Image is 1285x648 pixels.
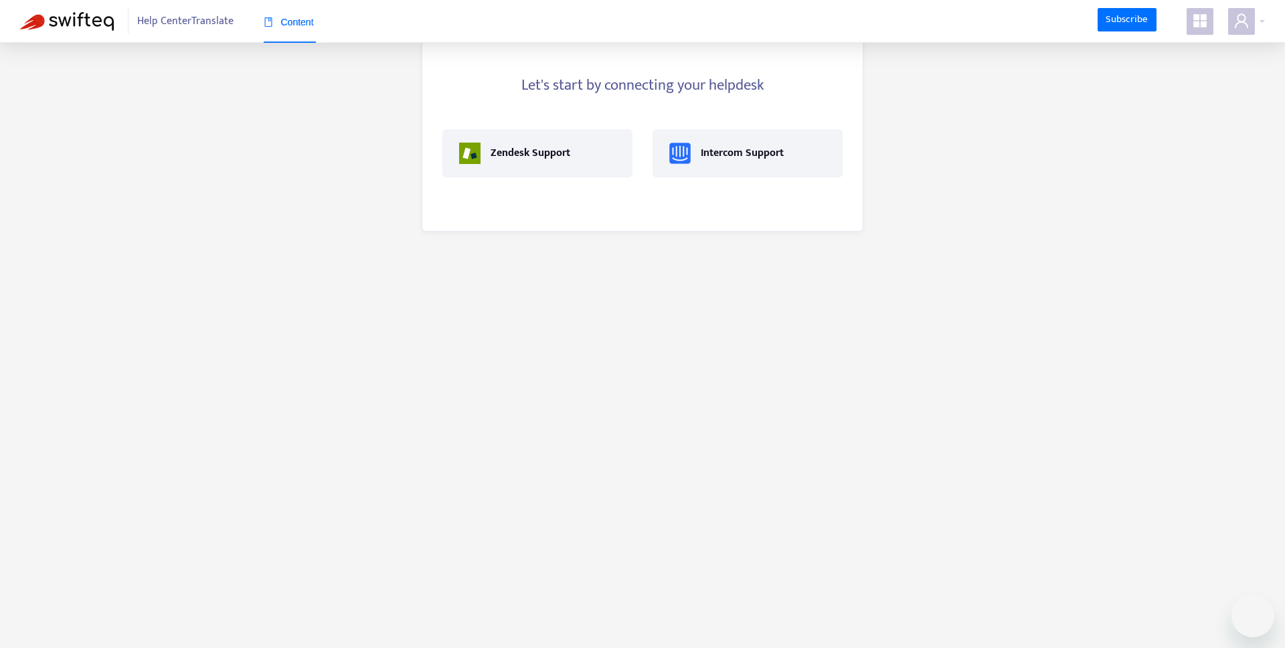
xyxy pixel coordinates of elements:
[264,17,273,27] span: book
[1233,13,1250,29] span: user
[1192,13,1208,29] span: appstore
[20,12,114,31] img: Swifteq
[264,17,314,27] span: Content
[491,145,570,161] div: Zendesk Support
[1098,8,1156,32] a: Subscribe
[669,143,691,164] img: intercom_support.png
[459,143,481,164] img: zendesk_support.png
[137,9,234,34] span: Help Center Translate
[442,76,843,94] h4: Let's start by connecting your helpdesk
[1231,594,1274,637] iframe: Bouton de lancement de la fenêtre de messagerie
[701,145,784,161] div: Intercom Support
